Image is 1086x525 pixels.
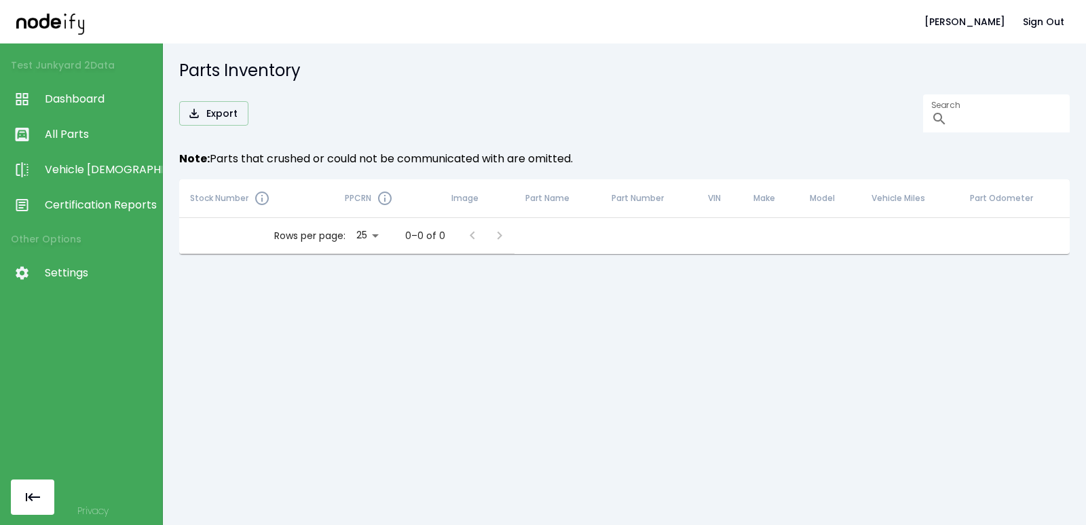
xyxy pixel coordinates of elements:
span: Certification Reports [45,197,155,213]
img: nodeify [16,9,84,34]
th: Part Name [514,179,601,218]
button: Export [179,101,248,126]
h6: Parts that crushed or could not be communicated with are omitted. [179,149,1070,168]
span: Dashboard [45,91,155,107]
p: 0–0 of 0 [405,229,445,242]
span: Vehicle [DEMOGRAPHIC_DATA] [45,162,155,178]
button: Sign Out [1017,10,1070,35]
span: All Parts [45,126,155,143]
th: Vehicle Miles [861,179,959,218]
span: Settings [45,265,155,281]
th: Part Number [601,179,697,218]
button: [PERSON_NAME] [919,10,1011,35]
h5: Parts Inventory [179,60,1070,82]
div: 25 [351,225,383,245]
th: Image [441,179,514,218]
table: collapsible table [179,179,1070,254]
div: PPCRN [345,190,430,206]
th: Make [743,179,800,218]
label: Search [931,99,960,111]
strong: Note: [179,151,210,166]
th: Model [799,179,860,218]
th: VIN [697,179,743,218]
th: Part Odometer [959,179,1070,218]
p: Rows per page: [274,229,345,242]
a: Privacy [77,504,109,518]
div: Stock Number [190,190,323,206]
